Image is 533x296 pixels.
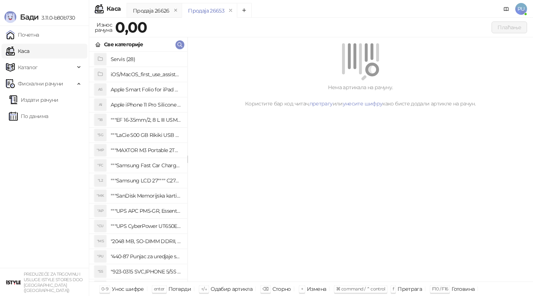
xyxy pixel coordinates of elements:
[492,21,527,33] button: Плаћање
[112,284,144,294] div: Унос шифре
[111,266,181,277] h4: "923-0315 SVC,IPHONE 5/5S BATTERY REMOVAL TRAY Držač za iPhone sa kojim se otvara display
[9,92,58,107] a: Издати рачуни
[94,281,106,293] div: "SD
[111,84,181,95] h4: Apple Smart Folio for iPad mini (A17 Pro) - Sage
[94,250,106,262] div: "PU
[6,275,21,290] img: 64x64-companyLogo-77b92cf4-9946-4f36-9751-bf7bb5fd2c7d.png
[20,13,38,21] span: Бади
[111,205,181,217] h4: """UPS APC PM5-GR, Essential Surge Arrest,5 utic_nica"""
[94,144,106,156] div: "MP
[201,286,207,292] span: ↑/↓
[38,14,75,21] span: 3.11.0-b80b730
[197,83,524,108] div: Нема артикала на рачуну. Користите бар код читач, или како бисте додали артикле на рачун.
[111,220,181,232] h4: """UPS CyberPower UT650EG, 650VA/360W , line-int., s_uko, desktop"""
[18,76,63,91] span: Фискални рачуни
[111,144,181,156] h4: """MAXTOR M3 Portable 2TB 2.5"""" crni eksterni hard disk HX-M201TCB/GM"""
[9,109,48,124] a: По данима
[111,53,181,65] h4: Servis (28)
[107,6,121,12] div: Каса
[237,3,252,18] button: Add tab
[226,7,235,14] button: remove
[111,68,181,80] h4: iOS/MacOS_first_use_assistance (4)
[94,190,106,202] div: "MK
[94,175,106,186] div: "L2
[94,129,106,141] div: "5G
[452,284,475,294] div: Готовина
[171,7,181,14] button: remove
[115,18,147,36] strong: 0,00
[6,27,39,42] a: Почетна
[111,250,181,262] h4: "440-87 Punjac za uredjaje sa micro USB portom 4/1, Stand."
[211,284,252,294] div: Одабир артикла
[111,114,181,126] h4: """EF 16-35mm/2, 8 L III USM"""
[262,286,268,292] span: ⌫
[168,284,191,294] div: Потврди
[336,286,385,292] span: ⌘ command / ⌃ control
[309,100,333,107] a: претрагу
[111,129,181,141] h4: """LaCie 500 GB Rikiki USB 3.0 / Ultra Compact & Resistant aluminum / USB 3.0 / 2.5"""""""
[101,286,108,292] span: 0-9
[188,7,224,15] div: Продаја 26653
[111,175,181,186] h4: """Samsung LCD 27"""" C27F390FHUXEN"""
[432,286,448,292] span: F10 / F16
[93,20,114,35] div: Износ рачуна
[398,284,422,294] div: Претрага
[301,286,303,292] span: +
[89,52,187,282] div: grid
[154,286,165,292] span: enter
[94,266,106,277] div: "S5
[111,235,181,247] h4: "2048 MB, SO-DIMM DDRII, 667 MHz, Napajanje 1,8 0,1 V, Latencija CL5"
[272,284,291,294] div: Сторно
[4,11,16,23] img: Logo
[94,205,106,217] div: "AP
[515,3,527,15] span: PU
[307,284,326,294] div: Измена
[18,60,38,75] span: Каталог
[111,159,181,171] h4: """Samsung Fast Car Charge Adapter, brzi auto punja_, boja crna"""
[133,7,170,15] div: Продаја 26626
[94,99,106,111] div: AI
[94,114,106,126] div: "18
[393,286,394,292] span: f
[94,84,106,95] div: AS
[6,44,29,58] a: Каса
[111,99,181,111] h4: Apple iPhone 11 Pro Silicone Case - Black
[94,159,106,171] div: "FC
[94,235,106,247] div: "MS
[94,220,106,232] div: "CU
[111,281,181,293] h4: "923-0448 SVC,IPHONE,TOURQUE DRIVER KIT .65KGF- CM Šrafciger "
[24,272,83,293] small: PREDUZEĆE ZA TRGOVINU I USLUGE ISTYLE STORES DOO [GEOGRAPHIC_DATA] ([GEOGRAPHIC_DATA])
[104,40,143,48] div: Све категорије
[343,100,383,107] a: унесите шифру
[500,3,512,15] a: Документација
[111,190,181,202] h4: """SanDisk Memorijska kartica 256GB microSDXC sa SD adapterom SDSQXA1-256G-GN6MA - Extreme PLUS, ...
